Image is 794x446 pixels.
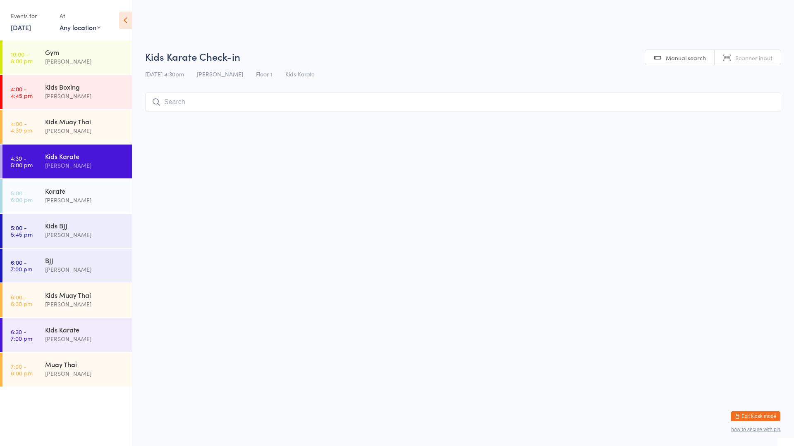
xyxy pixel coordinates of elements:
span: Floor 1 [256,70,273,78]
div: Karate [45,186,125,195]
a: 6:00 -6:30 pmKids Muay Thai[PERSON_NAME] [2,283,132,317]
div: Kids Boxing [45,82,125,91]
a: 4:00 -4:30 pmKids Muay Thai[PERSON_NAME] [2,110,132,144]
time: 5:00 - 5:45 pm [11,224,33,237]
time: 6:30 - 7:00 pm [11,328,32,342]
div: [PERSON_NAME] [45,299,125,309]
input: Search [145,93,781,111]
a: 7:00 -8:00 pmMuay Thai[PERSON_NAME] [2,353,132,387]
a: [DATE] [11,23,31,32]
div: Any location [60,23,100,32]
div: [PERSON_NAME] [45,369,125,378]
button: Exit kiosk mode [731,411,780,421]
a: 4:30 -5:00 pmKids Karate[PERSON_NAME] [2,145,132,178]
div: [PERSON_NAME] [45,265,125,274]
div: Kids BJJ [45,221,125,230]
a: 4:00 -4:45 pmKids Boxing[PERSON_NAME] [2,75,132,109]
div: Kids Karate [45,325,125,334]
div: Kids Muay Thai [45,290,125,299]
time: 6:00 - 6:30 pm [11,294,32,307]
div: Kids Karate [45,152,125,161]
div: Muay Thai [45,360,125,369]
time: 4:00 - 4:45 pm [11,85,33,99]
time: 5:00 - 6:00 pm [11,190,33,203]
time: 4:30 - 5:00 pm [11,155,33,168]
time: 6:00 - 7:00 pm [11,259,32,272]
span: [PERSON_NAME] [197,70,243,78]
a: 5:00 -5:45 pmKids BJJ[PERSON_NAME] [2,214,132,248]
time: 10:00 - 8:00 pm [11,51,33,64]
span: [DATE] 4:30pm [145,70,184,78]
time: 7:00 - 8:00 pm [11,363,33,376]
span: Scanner input [735,54,772,62]
div: [PERSON_NAME] [45,91,125,101]
a: 5:00 -6:00 pmKarate[PERSON_NAME] [2,179,132,213]
div: Gym [45,47,125,57]
button: how to secure with pin [731,427,780,432]
div: [PERSON_NAME] [45,230,125,240]
a: 6:00 -7:00 pmBJJ[PERSON_NAME] [2,249,132,282]
time: 4:00 - 4:30 pm [11,120,32,133]
div: [PERSON_NAME] [45,161,125,170]
span: Manual search [666,54,706,62]
div: [PERSON_NAME] [45,57,125,66]
div: Kids Muay Thai [45,117,125,126]
a: 10:00 -8:00 pmGym[PERSON_NAME] [2,40,132,74]
div: At [60,9,100,23]
div: [PERSON_NAME] [45,195,125,205]
div: [PERSON_NAME] [45,126,125,135]
h2: Kids Karate Check-in [145,50,781,63]
span: Kids Karate [285,70,315,78]
a: 6:30 -7:00 pmKids Karate[PERSON_NAME] [2,318,132,352]
div: Events for [11,9,51,23]
div: BJJ [45,256,125,265]
div: [PERSON_NAME] [45,334,125,344]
